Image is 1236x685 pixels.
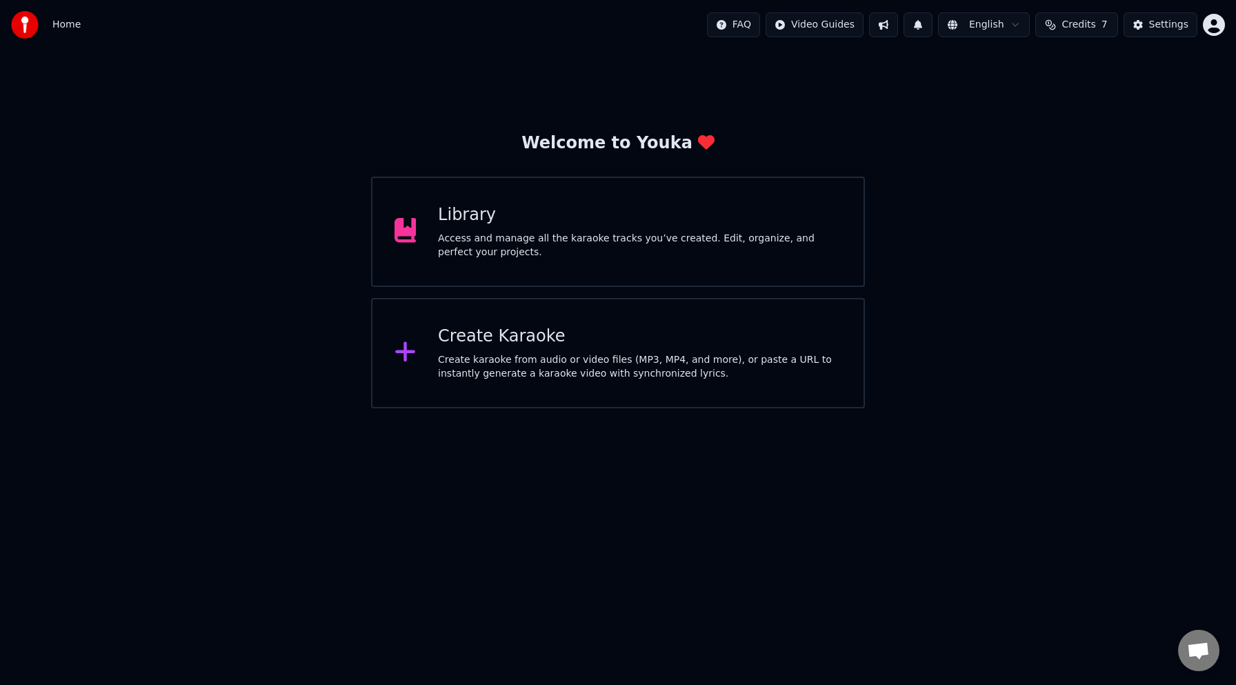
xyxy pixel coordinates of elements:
div: Welcome to Youka [521,132,715,155]
button: Credits7 [1035,12,1118,37]
span: Credits [1061,18,1095,32]
span: 7 [1102,18,1108,32]
div: Open chat [1178,630,1219,671]
button: FAQ [707,12,760,37]
button: Settings [1124,12,1197,37]
div: Create Karaoke [438,326,841,348]
button: Video Guides [766,12,864,37]
div: Settings [1149,18,1188,32]
div: Create karaoke from audio or video files (MP3, MP4, and more), or paste a URL to instantly genera... [438,353,841,381]
span: Home [52,18,81,32]
div: Library [438,204,841,226]
nav: breadcrumb [52,18,81,32]
img: youka [11,11,39,39]
div: Access and manage all the karaoke tracks you’ve created. Edit, organize, and perfect your projects. [438,232,841,259]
